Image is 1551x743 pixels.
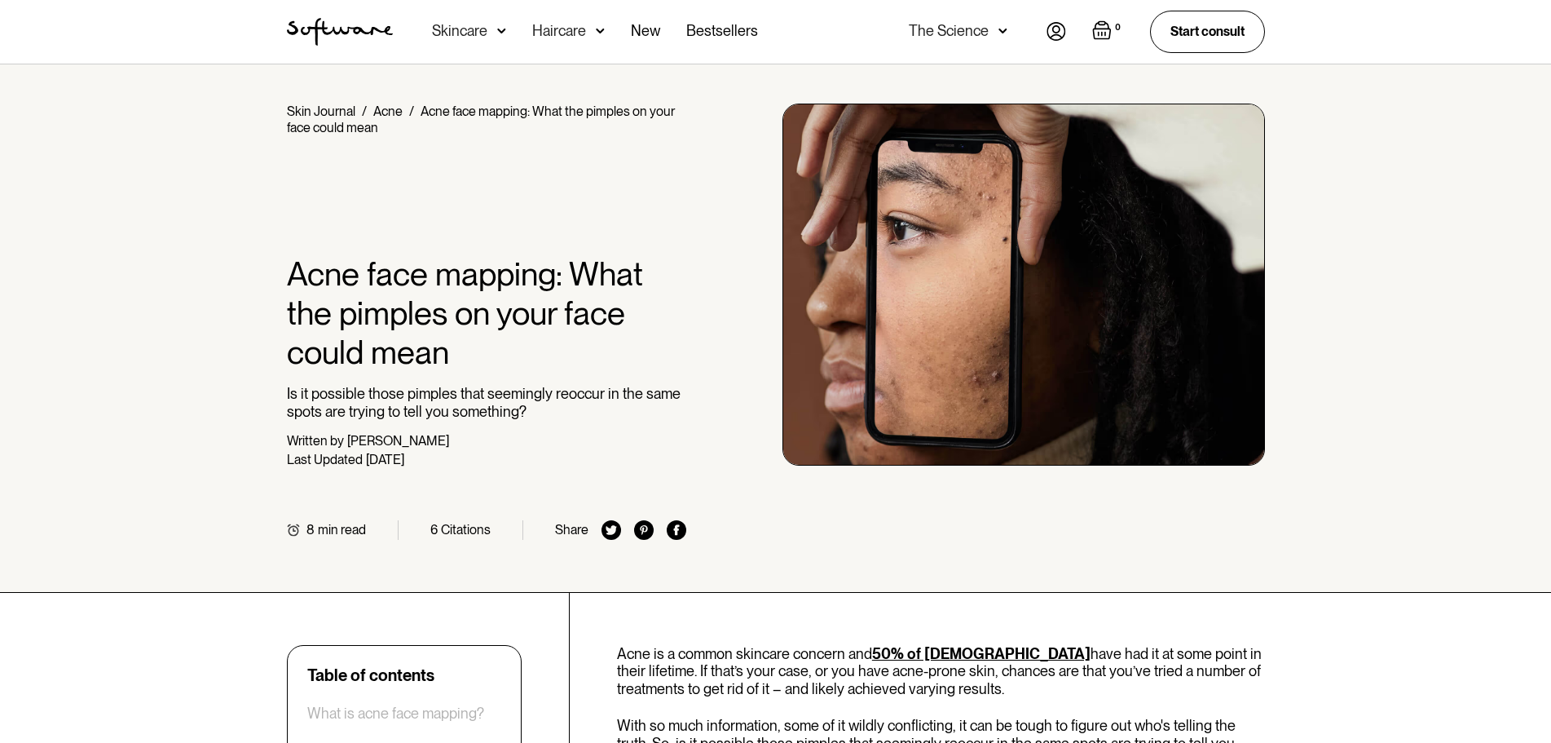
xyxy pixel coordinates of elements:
div: Written by [287,433,344,449]
p: Acne is a common skincare concern and have had it at some point in their lifetime. If that’s your... [617,645,1265,698]
img: twitter icon [601,520,621,540]
div: The Science [909,23,989,39]
div: Haircare [532,23,586,39]
a: 50% of [DEMOGRAPHIC_DATA] [872,645,1091,662]
p: Is it possible those pimples that seemingly reoccur in the same spots are trying to tell you some... [287,385,687,420]
a: Acne [373,104,403,119]
div: Skincare [432,23,487,39]
img: facebook icon [667,520,686,540]
div: Citations [441,522,491,537]
img: pinterest icon [634,520,654,540]
div: [PERSON_NAME] [347,433,449,449]
a: What is acne face mapping? [307,705,484,723]
div: Share [555,522,588,537]
img: arrow down [497,23,506,39]
a: Open empty cart [1092,20,1124,43]
div: Acne face mapping: What the pimples on your face could mean [287,104,675,135]
img: arrow down [998,23,1007,39]
div: Last Updated [287,452,363,467]
h1: Acne face mapping: What the pimples on your face could mean [287,254,687,372]
a: home [287,18,393,46]
div: 0 [1112,20,1124,35]
a: Start consult [1150,11,1265,52]
div: Table of contents [307,666,434,685]
div: 8 [306,522,315,537]
div: 6 [430,522,438,537]
div: min read [318,522,366,537]
div: / [409,104,414,119]
img: arrow down [596,23,605,39]
div: / [362,104,367,119]
div: [DATE] [366,452,404,467]
img: Software Logo [287,18,393,46]
a: Skin Journal [287,104,355,119]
